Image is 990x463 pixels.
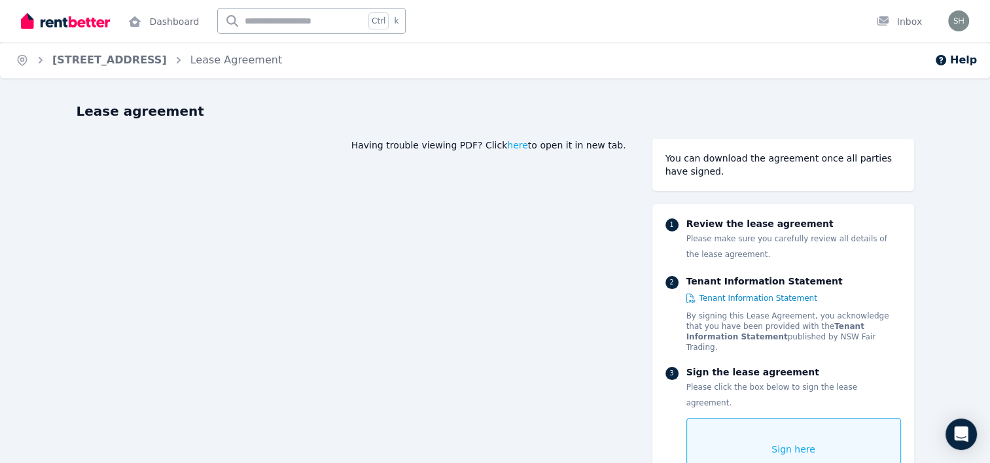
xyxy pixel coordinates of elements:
[368,12,389,29] span: Ctrl
[686,275,901,288] p: Tenant Information Statement
[686,366,901,379] p: Sign the lease agreement
[190,54,282,66] a: Lease Agreement
[52,54,167,66] a: [STREET_ADDRESS]
[665,276,679,289] div: 2
[686,217,901,230] p: Review the lease agreement
[394,16,398,26] span: k
[77,102,914,120] h1: Lease agreement
[77,139,626,152] div: Having trouble viewing PDF? Click to open it in new tab.
[686,234,887,259] span: Please make sure you carefully review all details of the lease agreement.
[665,152,901,178] div: You can download the agreement once all parties have signed.
[876,15,922,28] div: Inbox
[686,322,864,341] strong: Tenant Information Statement
[946,419,977,450] div: Open Intercom Messenger
[665,218,679,231] div: 1
[771,443,815,456] span: Sign here
[686,383,857,407] span: Please click the box below to sign the lease agreement.
[686,293,817,303] a: Tenant Information Statement
[948,10,969,31] img: sharlsm@hotmail.com
[686,311,901,352] p: By signing this Lease Agreement, you acknowledge that you have been provided with the published b...
[665,367,679,380] div: 3
[21,11,110,31] img: RentBetter
[934,52,977,68] button: Help
[699,293,817,303] span: Tenant Information Statement
[507,139,528,152] span: here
